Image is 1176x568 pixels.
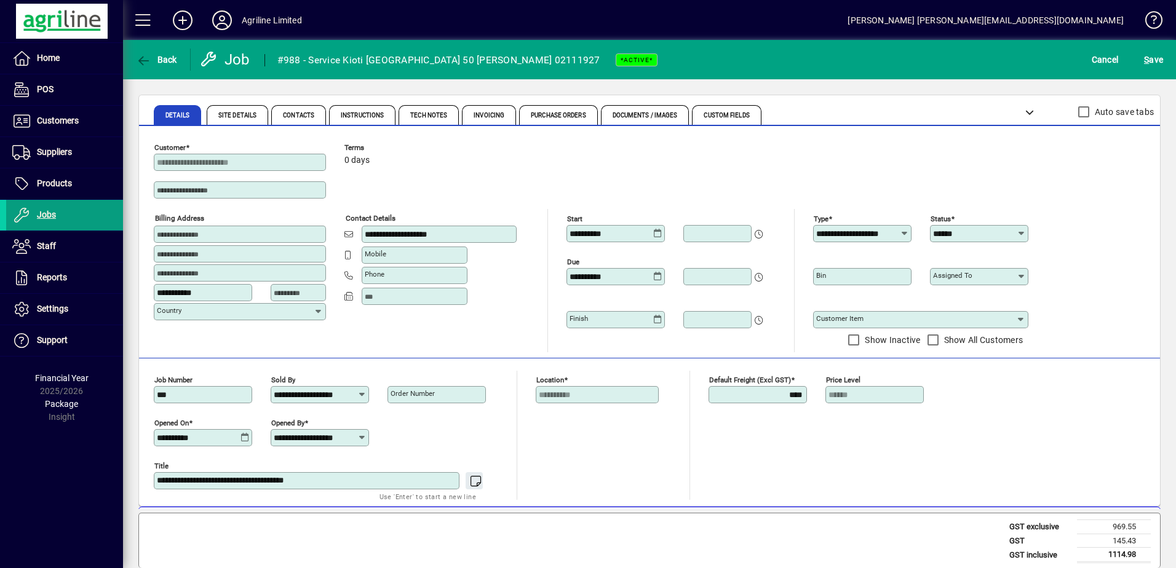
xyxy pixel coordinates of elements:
[37,241,56,251] span: Staff
[814,215,828,223] mat-label: Type
[6,262,123,293] a: Reports
[6,106,123,136] a: Customers
[154,462,169,470] mat-label: Title
[379,489,476,503] mat-hint: Use 'Enter' to start a new line
[154,376,193,384] mat-label: Job number
[570,314,588,323] mat-label: Finish
[123,49,191,71] app-page-header-button: Back
[271,376,295,384] mat-label: Sold by
[365,250,386,258] mat-label: Mobile
[157,306,181,315] mat-label: Country
[277,50,600,70] div: #988 - Service Kioti [GEOGRAPHIC_DATA] 50 [PERSON_NAME] 02111927
[1077,548,1151,562] td: 1114.98
[365,270,384,278] mat-label: Phone
[931,215,951,223] mat-label: Status
[826,376,860,384] mat-label: Price Level
[283,112,314,119] span: Contacts
[942,334,1023,346] label: Show All Customers
[37,272,67,282] span: Reports
[165,112,189,119] span: Details
[536,376,564,384] mat-label: Location
[37,304,68,314] span: Settings
[37,335,68,345] span: Support
[709,376,791,384] mat-label: Default Freight (excl GST)
[1141,49,1166,71] button: Save
[567,215,582,223] mat-label: Start
[567,258,579,266] mat-label: Due
[163,9,202,31] button: Add
[242,10,302,30] div: Agriline Limited
[531,112,586,119] span: Purchase Orders
[1077,520,1151,534] td: 969.55
[848,10,1124,30] div: [PERSON_NAME] [PERSON_NAME][EMAIL_ADDRESS][DOMAIN_NAME]
[704,112,749,119] span: Custom Fields
[1092,106,1154,118] label: Auto save tabs
[1136,2,1161,42] a: Knowledge Base
[1077,534,1151,548] td: 145.43
[37,178,72,188] span: Products
[1144,50,1163,69] span: ave
[474,112,504,119] span: Invoicing
[816,271,826,280] mat-label: Bin
[35,373,89,383] span: Financial Year
[6,74,123,105] a: POS
[6,231,123,262] a: Staff
[6,325,123,356] a: Support
[6,137,123,168] a: Suppliers
[136,55,177,65] span: Back
[6,168,123,199] a: Products
[1089,49,1122,71] button: Cancel
[613,112,678,119] span: Documents / Images
[1003,520,1077,534] td: GST exclusive
[200,50,252,69] div: Job
[410,112,447,119] span: Tech Notes
[344,156,370,165] span: 0 days
[1003,548,1077,562] td: GST inclusive
[37,116,79,125] span: Customers
[37,147,72,157] span: Suppliers
[816,314,864,323] mat-label: Customer Item
[1144,55,1149,65] span: S
[202,9,242,31] button: Profile
[344,144,418,152] span: Terms
[271,419,304,427] mat-label: Opened by
[933,271,972,280] mat-label: Assigned to
[45,399,78,409] span: Package
[862,334,920,346] label: Show Inactive
[6,294,123,325] a: Settings
[37,84,54,94] span: POS
[37,210,56,219] span: Jobs
[154,143,186,152] mat-label: Customer
[37,53,60,63] span: Home
[133,49,180,71] button: Back
[341,112,384,119] span: Instructions
[6,43,123,74] a: Home
[218,112,256,119] span: Site Details
[1092,50,1119,69] span: Cancel
[391,389,435,398] mat-label: Order number
[154,419,189,427] mat-label: Opened On
[1003,534,1077,548] td: GST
